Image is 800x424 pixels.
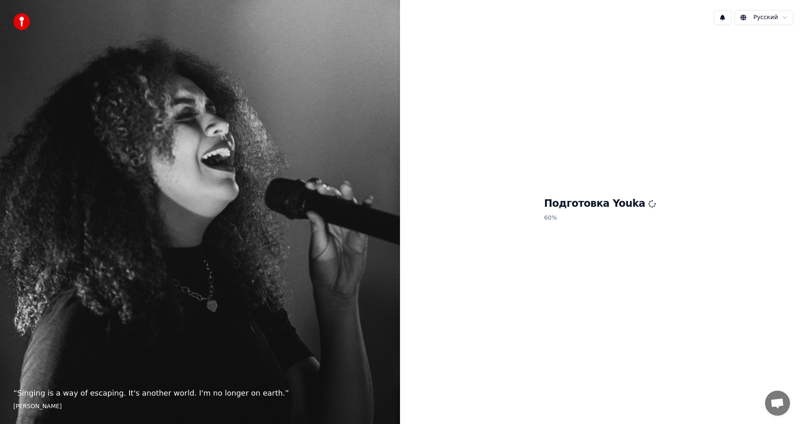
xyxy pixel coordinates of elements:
a: Открытый чат [765,391,790,416]
footer: [PERSON_NAME] [13,402,387,411]
p: 60 % [544,211,656,226]
img: youka [13,13,30,30]
p: “ Singing is a way of escaping. It's another world. I'm no longer on earth. ” [13,387,387,399]
h1: Подготовка Youka [544,197,656,211]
